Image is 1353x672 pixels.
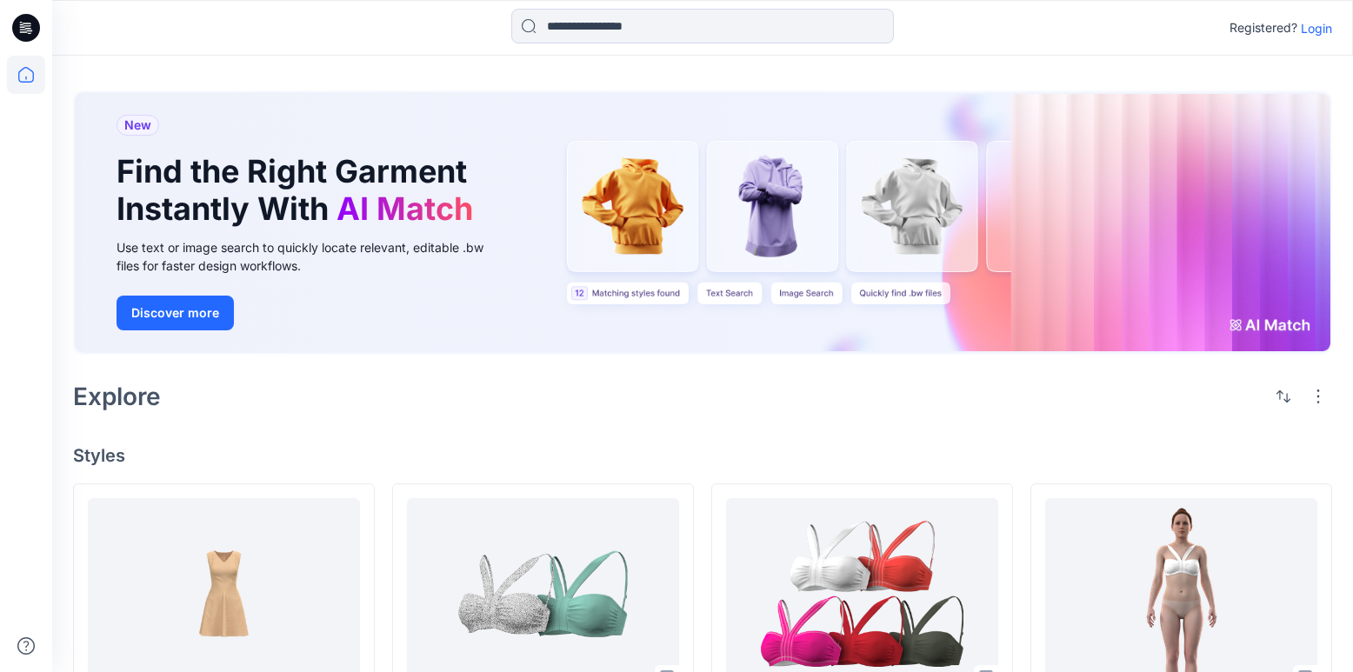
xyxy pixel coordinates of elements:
p: Registered? [1230,17,1297,38]
h2: Explore [73,383,161,410]
button: Discover more [117,296,234,330]
h4: Styles [73,445,1332,466]
p: Login [1301,19,1332,37]
div: Use text or image search to quickly locate relevant, editable .bw files for faster design workflows. [117,238,508,275]
span: AI Match [337,190,473,228]
span: New [124,115,151,136]
h1: Find the Right Garment Instantly With [117,153,482,228]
